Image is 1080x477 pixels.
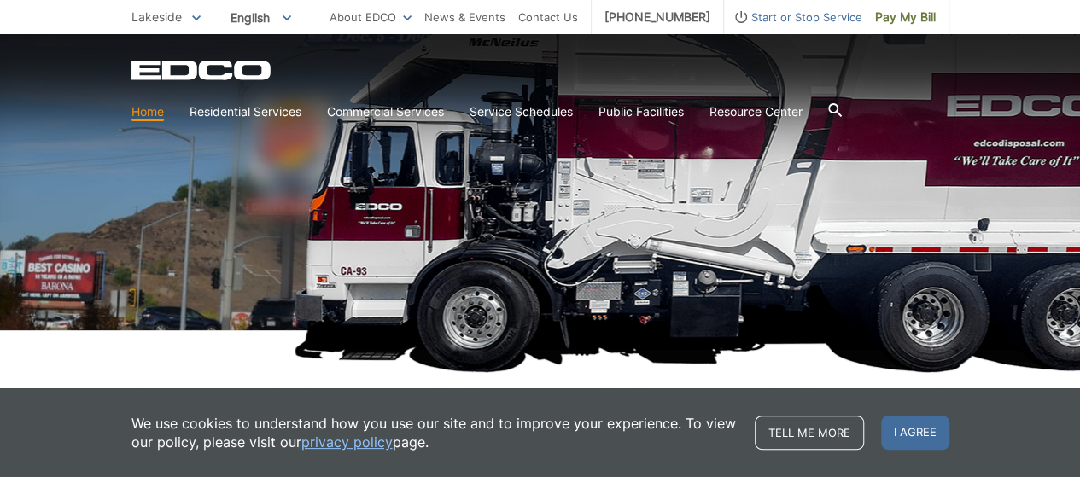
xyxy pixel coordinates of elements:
a: Commercial Services [327,102,444,121]
a: Residential Services [190,102,301,121]
a: About EDCO [330,8,412,26]
span: Pay My Bill [875,8,936,26]
span: Lakeside [131,9,182,24]
a: privacy policy [301,433,393,451]
a: Resource Center [709,102,803,121]
a: Contact Us [518,8,578,26]
a: Tell me more [755,416,864,450]
a: Service Schedules [470,102,573,121]
p: We use cookies to understand how you use our site and to improve your experience. To view our pol... [131,414,738,451]
span: I agree [881,416,949,450]
span: English [218,3,304,32]
a: News & Events [424,8,505,26]
a: Home [131,102,164,121]
a: EDCD logo. Return to the homepage. [131,60,273,80]
a: Public Facilities [598,102,684,121]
